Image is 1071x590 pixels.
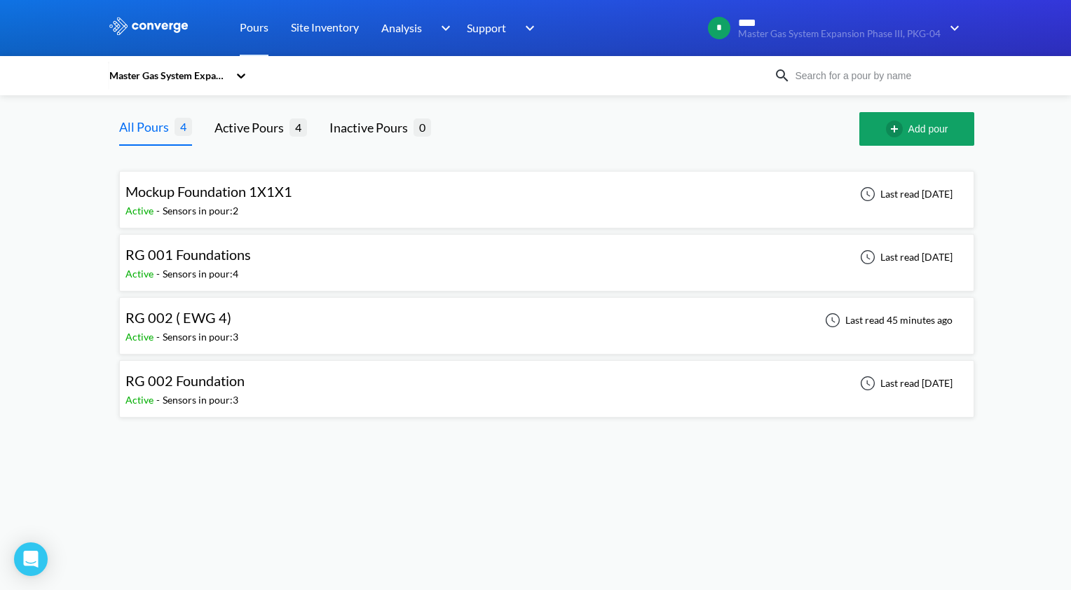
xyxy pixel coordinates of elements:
[329,118,414,137] div: Inactive Pours
[163,266,238,282] div: Sensors in pour: 4
[738,29,941,39] span: Master Gas System Expansion Phase III, PKG-04
[156,268,163,280] span: -
[125,309,231,326] span: RG 002 ( EWG 4)
[125,205,156,217] span: Active
[119,376,974,388] a: RG 002 FoundationActive-Sensors in pour:3Last read [DATE]
[289,118,307,136] span: 4
[156,394,163,406] span: -
[119,313,974,325] a: RG 002 ( EWG 4)Active-Sensors in pour:3Last read 45 minutes ago
[125,246,251,263] span: RG 001 Foundations
[791,68,960,83] input: Search for a pour by name
[163,329,238,345] div: Sensors in pour: 3
[214,118,289,137] div: Active Pours
[432,20,454,36] img: downArrow.svg
[156,205,163,217] span: -
[119,117,175,137] div: All Pours
[467,19,506,36] span: Support
[414,118,431,136] span: 0
[941,20,963,36] img: downArrow.svg
[125,331,156,343] span: Active
[886,121,908,137] img: add-circle-outline.svg
[774,67,791,84] img: icon-search.svg
[125,268,156,280] span: Active
[852,249,957,266] div: Last read [DATE]
[125,183,292,200] span: Mockup Foundation 1X1X1
[175,118,192,135] span: 4
[163,203,238,219] div: Sensors in pour: 2
[125,372,245,389] span: RG 002 Foundation
[852,186,957,203] div: Last read [DATE]
[125,394,156,406] span: Active
[381,19,422,36] span: Analysis
[108,17,189,35] img: logo_ewhite.svg
[119,250,974,262] a: RG 001 FoundationsActive-Sensors in pour:4Last read [DATE]
[852,375,957,392] div: Last read [DATE]
[14,542,48,576] div: Open Intercom Messenger
[108,68,228,83] div: Master Gas System Expansion Phase III, PKG-04
[859,112,974,146] button: Add pour
[516,20,538,36] img: downArrow.svg
[119,187,974,199] a: Mockup Foundation 1X1X1Active-Sensors in pour:2Last read [DATE]
[817,312,957,329] div: Last read 45 minutes ago
[156,331,163,343] span: -
[163,392,238,408] div: Sensors in pour: 3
